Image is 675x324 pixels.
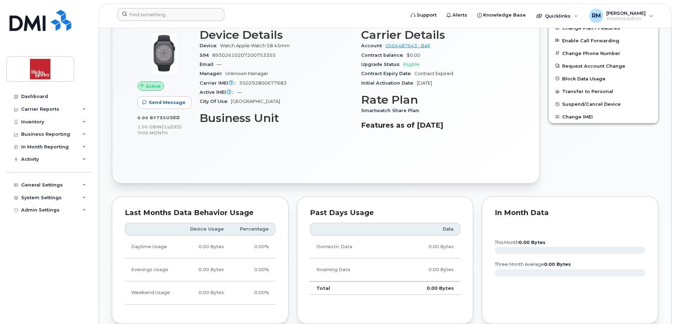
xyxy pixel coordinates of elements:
[549,47,658,60] button: Change Phone Number
[239,80,287,86] span: 350292800677683
[562,38,619,43] span: Enable Call Forwarding
[644,293,670,319] iframe: Messenger Launcher
[200,112,353,124] h3: Business Unit
[310,258,393,281] td: Roaming Data
[200,90,237,95] span: Active IMEI
[361,121,514,129] h3: Features as of [DATE]
[472,8,531,22] a: Knowledge Base
[138,124,182,136] span: included this month
[138,96,191,109] button: Send Message
[180,258,230,281] td: 0.00 Bytes
[200,29,353,41] h3: Device Details
[494,262,571,267] text: three month average
[531,9,583,23] div: Quicklinks
[125,258,275,281] tr: Weekdays from 6:00pm to 8:00am
[212,53,276,58] span: 89302610207200753355
[310,281,393,295] td: Total
[230,258,275,281] td: 0.00%
[200,62,217,67] span: Email
[217,62,221,67] span: —
[220,43,290,48] span: Watch Apple Watch S8 45mm
[406,8,442,22] a: Support
[230,236,275,258] td: 0.00%
[125,236,180,258] td: Daytime Usage
[125,258,180,281] td: Evenings Usage
[361,29,514,41] h3: Carrier Details
[393,258,460,281] td: 0.00 Bytes
[584,9,658,23] div: Ronan McAvoy
[414,71,453,76] span: Contract Expired
[361,80,417,86] span: Initial Activation Date
[200,80,239,86] span: Carrier IMEI
[125,281,180,304] td: Weekend Usage
[200,43,220,48] span: Device
[146,83,161,90] span: Active
[494,240,546,245] text: this month
[361,43,385,48] span: Account
[231,99,280,104] span: [GEOGRAPHIC_DATA]
[549,98,658,110] button: Suspend/Cancel Device
[544,262,571,267] tspan: 0.00 Bytes
[180,223,230,236] th: Device Usage
[310,236,393,258] td: Domestic Data
[310,209,461,216] div: Past Days Usage
[483,12,526,19] span: Knowledge Base
[138,124,156,129] span: 1.00 GB
[361,71,414,76] span: Contract Expiry Date
[495,209,645,216] div: In Month Data
[125,209,275,216] div: Last Months Data Behavior Usage
[549,34,658,47] button: Enable Call Forwarding
[200,71,225,76] span: Manager
[361,108,422,113] span: Smartwatch Share Plan
[417,80,432,86] span: [DATE]
[562,102,621,107] span: Suspend/Cancel Device
[143,32,186,74] img: image20231002-3703462-eo082k.jpeg
[361,62,403,67] span: Upgrade Status
[403,62,420,67] span: Eligible
[138,115,166,120] span: 0.00 Bytes
[592,12,601,20] span: RM
[125,281,275,304] tr: Friday from 6:00pm to Monday 8:00am
[407,53,420,58] span: $0.00
[200,53,212,58] span: SIM
[549,110,658,123] button: Change IMEI
[549,85,658,98] button: Transfer to Personal
[417,12,437,19] span: Support
[393,223,460,236] th: Data
[385,43,430,48] a: 0504487643 - Bell
[442,8,472,22] a: Alerts
[180,236,230,258] td: 0.00 Bytes
[230,281,275,304] td: 0.00%
[393,236,460,258] td: 0.00 Bytes
[166,115,180,120] span: used
[549,72,658,85] button: Block Data Usage
[117,8,224,21] input: Find something...
[606,10,646,16] span: [PERSON_NAME]
[230,223,275,236] th: Percentage
[519,240,546,245] tspan: 0.00 Bytes
[452,12,467,19] span: Alerts
[237,90,242,95] span: —
[606,16,646,22] span: Wireless Admin
[200,99,231,104] span: City Of Use
[180,281,230,304] td: 0.00 Bytes
[149,99,186,106] span: Send Message
[361,53,407,58] span: Contract balance
[545,13,571,19] span: Quicklinks
[225,71,268,76] span: Unknown Manager
[549,60,658,72] button: Request Account Change
[393,281,460,295] td: 0.00 Bytes
[361,93,514,106] h3: Rate Plan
